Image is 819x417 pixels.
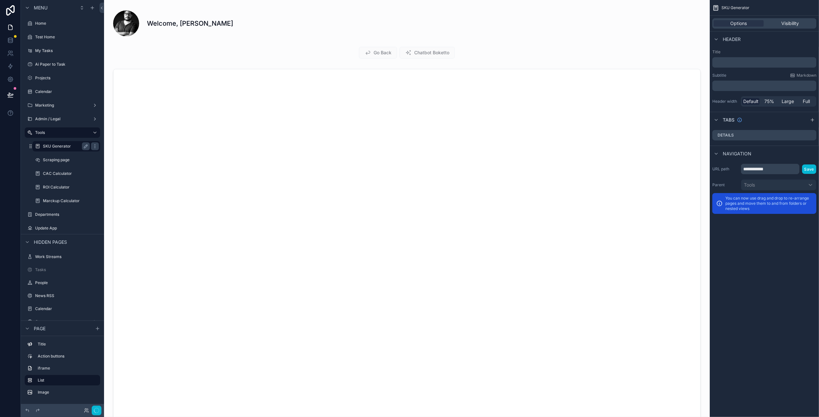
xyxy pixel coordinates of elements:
[712,166,738,172] label: URL path
[33,141,100,151] a: SKU Generator
[43,198,99,203] label: Marckup Calculator
[781,20,799,27] span: Visibility
[21,336,104,404] div: scrollable content
[34,325,46,332] span: Page
[25,73,100,83] a: Projects
[34,239,67,245] span: Hidden pages
[802,164,816,174] button: Save
[723,36,741,43] span: Header
[712,49,816,55] label: Title
[35,226,99,231] label: Update App
[743,98,759,105] span: Default
[25,127,100,138] a: Tools
[25,86,100,97] a: Calendar
[741,179,816,190] button: Tools
[25,223,100,233] a: Update App
[25,100,100,111] a: Marketing
[797,73,816,78] span: Markdown
[43,144,87,149] label: SKU Generator
[35,75,99,81] label: Projects
[25,304,100,314] a: Calendar
[43,185,99,190] label: ROI Calculator
[25,278,100,288] a: People
[35,21,99,26] label: Home
[33,155,100,165] a: Scraping page
[38,366,98,371] label: iframe
[25,59,100,70] a: Ai Paper to Task
[35,130,87,135] label: Tools
[25,114,100,124] a: Admin / Legal
[35,48,99,53] label: My Tasks
[712,182,738,188] label: Parent
[25,46,100,56] a: My Tasks
[731,20,747,27] span: Options
[782,98,794,105] span: Large
[33,168,100,179] a: CAC Calculator
[718,133,734,138] label: Details
[35,319,90,324] label: Contact
[25,252,100,262] a: Work Streams
[712,57,816,68] div: scrollable content
[34,5,47,11] span: Menu
[35,254,99,259] label: Work Streams
[35,103,90,108] label: Marketing
[25,32,100,42] a: Test Home
[25,291,100,301] a: News RSS
[33,182,100,192] a: ROI Calculator
[35,306,99,311] label: Calendar
[38,378,95,383] label: List
[712,81,816,91] div: scrollable content
[723,117,734,123] span: Tabs
[35,89,99,94] label: Calendar
[35,212,99,217] label: Departments
[25,209,100,220] a: Departments
[725,196,812,211] p: You can now use drag and drop to re-arrange pages and move them to and from folders or nested views
[43,171,99,176] label: CAC Calculator
[712,99,738,104] label: Header width
[744,182,755,188] span: Tools
[33,196,100,206] a: Marckup Calculator
[43,157,99,163] label: Scraping page
[25,18,100,29] a: Home
[803,98,810,105] span: Full
[35,116,90,122] label: Admin / Legal
[38,342,98,347] label: Title
[35,267,99,272] label: Tasks
[25,317,100,327] a: Contact
[35,62,99,67] label: Ai Paper to Task
[38,354,98,359] label: Action buttons
[712,73,726,78] label: Subtitle
[765,98,774,105] span: 75%
[38,390,98,395] label: Image
[35,34,99,40] label: Test Home
[723,150,751,157] span: Navigation
[35,293,99,298] label: News RSS
[790,73,816,78] a: Markdown
[721,5,749,10] span: SKU Generator
[35,280,99,285] label: People
[25,265,100,275] a: Tasks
